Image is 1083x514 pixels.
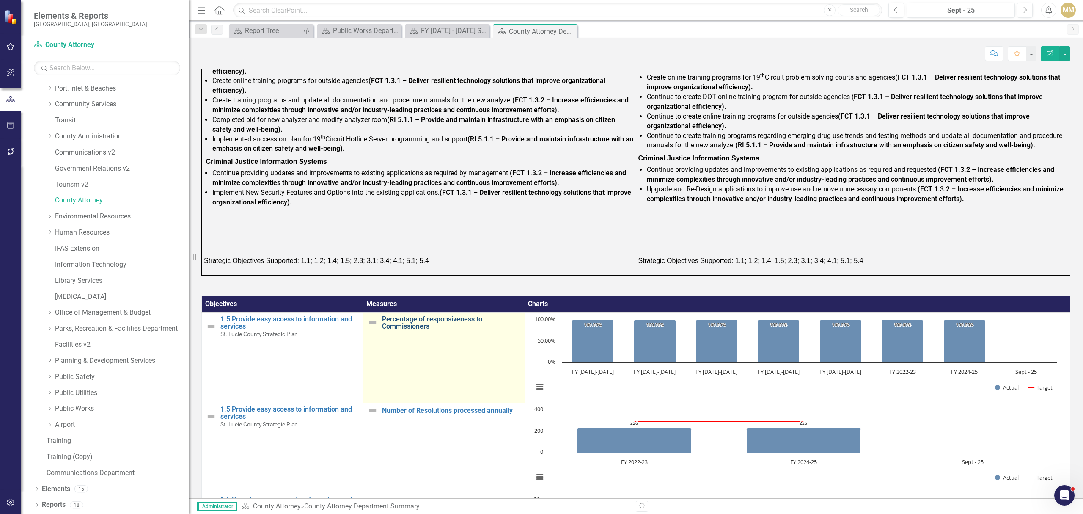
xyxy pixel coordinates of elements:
[819,320,861,362] path: FY 2021-2022, 100. Actual.
[838,4,880,16] button: Search
[647,185,1064,203] strong: FCT 1.3.2 – Increase efficiencies and minimize complexities through innovative and/or industry-le...
[231,25,301,36] a: Report Tree
[55,356,189,366] a: Planning & Development Services
[220,315,359,330] a: 1.5 Provide easy access to information and services
[722,122,726,130] strong: ).
[382,497,520,505] a: Number of Ordinances processed annually
[534,405,543,413] text: 400
[421,25,487,36] div: FY [DATE] - [DATE] Strategic Plan
[638,257,863,264] span: Strategic Objectives Supported: 1.1; 1.2; 1.4; 1.5; 2.3; 3.1; 3.4; 4.1; 5.1; 5.4
[800,420,807,426] text: 226
[321,134,325,140] sup: th
[1061,3,1076,18] div: MM
[206,412,216,422] img: Not Defined
[212,135,634,154] li: Implemented succession plan for 19 Circuit Hotline Server programming and support
[832,322,849,328] text: 100.00%
[695,320,737,362] path: FY 2019-2020, 100. Actual.
[34,21,147,28] small: [GEOGRAPHIC_DATA], [GEOGRAPHIC_DATA]
[540,448,543,456] text: 0
[956,322,973,328] text: 100.00%
[695,368,737,376] text: FY [DATE]-[DATE]
[47,468,189,478] a: Communications Department
[647,73,1060,91] strong: FCT 1.3.1 – Deliver resilient technology solutions that improve organizational efficiency
[850,6,868,13] span: Search
[202,403,363,493] td: Double-Click to Edit Right Click for Context Menu
[55,324,189,334] a: Parks, Recreation & Facilities Department
[363,403,525,493] td: Double-Click to Edit Right Click for Context Menu
[881,320,923,362] path: FY 2022-23, 100. Actual.
[55,308,189,318] a: Office of Management & Budget
[212,188,634,207] li: Implement New Security Features and Options into the existing applications.
[770,322,787,328] text: 100.00%
[1003,474,1019,481] text: Actual
[510,169,512,177] strong: (
[212,76,634,96] li: Create online training programs for outside agencies
[34,11,147,21] span: Elements & Reports
[548,358,555,365] text: 0%
[647,131,1068,151] li: Continue to create training programs regarding emerging drug use trends and testing methods and u...
[363,312,525,403] td: Double-Click to Edit Right Click for Context Menu
[212,169,626,187] strong: FCT 1.3.2 – Increase efficiencies and minimize complexities through innovative and/or industry-le...
[55,228,189,238] a: Human Resources
[647,73,1068,92] li: Create online training programs for 19 Circuit problem solving courts and agencies
[233,3,882,18] input: Search ClearPoint...
[760,72,765,78] sup: th
[47,452,189,462] a: Training (Copy)
[204,257,429,264] span: Strategic Objectives Supported: 1.1; 1.2; 1.4; 1.5; 2.3; 3.1; 3.4; 4.1; 5.1; 5.4
[55,372,189,382] a: Public Safety
[42,500,66,510] a: Reports
[55,132,189,141] a: County Administration
[534,381,546,393] button: View chart menu, Chart
[212,58,618,75] strong: FCT 1.3.1 – Deliver resilient technology solutions that improve organizational efficiency).
[959,195,964,203] strong: ).
[220,406,359,420] a: 1.5 Provide easy access to information and services
[535,315,555,323] text: 100.00%
[55,164,189,174] a: Government Relations v2
[55,212,189,221] a: Environmental Resources
[55,276,189,286] a: Library Services
[206,321,216,332] img: Not Defined
[529,315,1061,400] svg: Interactive chart
[1015,368,1037,376] text: Sept - 25
[555,179,559,187] strong: ).
[1003,384,1019,391] text: Actual
[55,244,189,254] a: IFAS Extension
[220,331,298,337] span: St. Lucie County Strategic Plan
[735,141,1035,149] strong: (RI 5.1.1 – Provide and maintain infrastructure with an emphasis on citizen safety and well-being).
[708,322,726,328] text: 100.00%
[647,185,1068,204] li: Upgrade and Re-Design applications to improve use and remove unnecessary components.
[368,406,378,416] img: Not Defined
[647,92,1068,112] li: Continue to create DOT online training program for outside agencies (
[70,501,83,508] div: 18
[995,474,1019,481] button: Show Actual
[995,384,1019,391] button: Show Actual
[212,169,634,188] li: Continue providing updates and improvements to existing applications as required by management.
[584,322,602,328] text: 100.00%
[55,84,189,94] a: Port, Inlet & Beaches
[943,320,985,362] path: FY 2024-25, 100. Actual.
[55,116,189,125] a: Transit
[212,96,634,115] li: Create training programs and update all documentation and procedure manuals for the new analyzer
[894,322,911,328] text: 100.00%
[55,404,189,414] a: Public Works
[253,502,301,510] a: County Attorney
[790,458,816,466] text: FY 2024-25
[647,166,1054,183] strong: FCT 1.3.2 – Increase efficiencies and minimize complexities through innovative and/or industry-le...
[212,188,631,206] strong: (FCT 1.3.1 – Deliver resilient technology solutions that improve organizational efficiency).
[572,320,613,362] path: FY 2017-2018, 100. Actual.
[212,77,605,94] strong: FCT 1.3.1 – Deliver resilient technology solutions that improve organizational efficiency).
[646,322,664,328] text: 100.00%
[647,112,1030,130] strong: FCT 1.3.1 – Deliver resilient technology solutions that improve organizational efficiency
[34,40,140,50] a: County Attorney
[197,502,237,511] span: Administrator
[368,77,371,85] strong: (
[74,485,88,492] div: 15
[407,25,487,36] a: FY [DATE] - [DATE] Strategic Plan
[304,502,420,510] div: County Attorney Department Summary
[4,10,19,25] img: ClearPoint Strategy
[591,318,966,321] g: Target, series 2 of 2. Line with 8 data points.
[55,196,189,205] a: County Attorney
[529,315,1066,400] div: Chart. Highcharts interactive chart.
[630,420,638,426] text: 226
[220,496,359,511] a: 1.5 Provide easy access to information and services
